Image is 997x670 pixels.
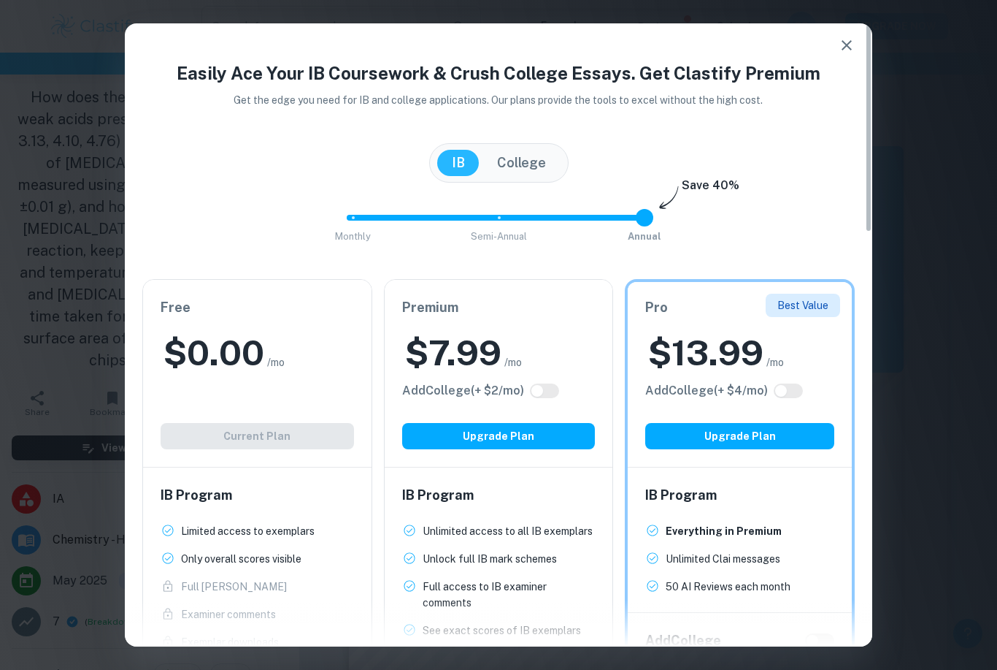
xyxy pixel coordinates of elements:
[181,551,301,567] p: Only overall scores visible
[423,523,593,539] p: Unlimited access to all IB exemplars
[645,423,834,449] button: Upgrade Plan
[482,150,561,176] button: College
[628,231,661,242] span: Annual
[423,579,596,611] p: Full access to IB examiner comments
[766,354,784,370] span: /mo
[504,354,522,370] span: /mo
[666,551,780,567] p: Unlimited Clai messages
[648,330,763,376] h2: $ 13.99
[181,579,287,595] p: Full [PERSON_NAME]
[402,485,596,506] h6: IB Program
[645,485,834,506] h6: IB Program
[471,231,527,242] span: Semi-Annual
[405,330,501,376] h2: $ 7.99
[335,231,371,242] span: Monthly
[163,330,264,376] h2: $ 0.00
[645,297,834,318] h6: Pro
[423,551,557,567] p: Unlock full IB mark schemes
[645,382,768,400] h6: Click to see all the additional College features.
[267,354,285,370] span: /mo
[214,92,784,108] p: Get the edge you need for IB and college applications. Our plans provide the tools to excel witho...
[402,297,596,318] h6: Premium
[777,297,828,313] p: Best Value
[161,485,354,506] h6: IB Program
[181,523,315,539] p: Limited access to exemplars
[161,297,354,318] h6: Free
[437,150,480,176] button: IB
[682,177,739,202] h6: Save 40%
[666,523,782,539] p: Everything in Premium
[666,579,790,595] p: 50 AI Reviews each month
[402,423,596,449] button: Upgrade Plan
[402,382,524,400] h6: Click to see all the additional College features.
[659,186,679,210] img: subscription-arrow.svg
[142,60,855,86] h4: Easily Ace Your IB Coursework & Crush College Essays. Get Clastify Premium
